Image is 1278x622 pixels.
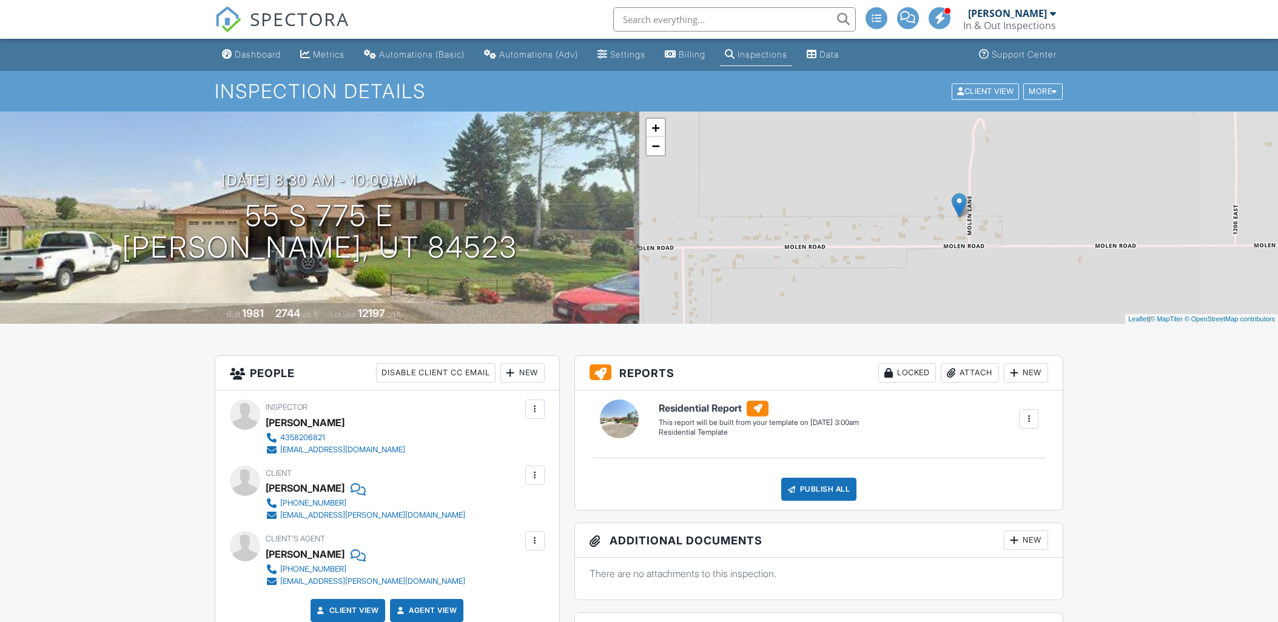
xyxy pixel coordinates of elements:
div: [PERSON_NAME] [968,7,1047,19]
a: Data [802,44,844,66]
div: Billing [679,49,705,59]
a: Zoom out [647,137,665,155]
div: [PERSON_NAME] [266,479,345,497]
a: Automations (Advanced) [479,44,583,66]
h3: [DATE] 8:30 am - 10:00 am [221,172,417,189]
img: The Best Home Inspection Software - Spectora [215,6,241,33]
span: Lot Size [331,310,356,319]
div: More [1023,83,1063,99]
div: [PERSON_NAME] [266,413,345,432]
div: This report will be built from your template on [DATE] 3:00am [659,418,859,427]
a: [PHONE_NUMBER] [266,497,465,509]
div: Locked [878,363,936,383]
div: Attach [941,363,999,383]
h3: Reports [575,356,1063,390]
a: Inspections [720,44,792,66]
a: Metrics [295,44,349,66]
h3: People [215,356,559,390]
a: © MapTiler [1150,315,1183,323]
div: New [1004,363,1048,383]
div: Settings [610,49,645,59]
div: Inspections [738,49,787,59]
a: Billing [660,44,710,66]
div: 12197 [358,307,385,319]
div: New [1004,530,1048,550]
h6: Residential Report [659,401,859,416]
span: sq.ft. [387,310,402,319]
span: Built [227,310,240,319]
div: In & Out Inspections [963,19,1056,32]
a: Zoom in [647,119,665,137]
a: Settings [593,44,650,66]
a: [PERSON_NAME] [266,545,345,563]
p: There are no attachments to this inspection. [590,567,1049,580]
div: [EMAIL_ADDRESS][PERSON_NAME][DOMAIN_NAME] [280,510,465,520]
h3: Additional Documents [575,523,1063,558]
a: Client View [315,604,379,617]
div: [PHONE_NUMBER] [280,564,346,574]
span: SPECTORA [250,6,349,32]
a: Client View [950,86,1022,95]
div: [PHONE_NUMBER] [280,498,346,508]
div: Disable Client CC Email [376,363,496,383]
div: 1981 [242,307,264,319]
span: Client [266,469,292,478]
span: sq. ft. [302,310,319,319]
div: Automations (Basic) [379,49,465,59]
a: [EMAIL_ADDRESS][PERSON_NAME][DOMAIN_NAME] [266,509,465,521]
span: Client's Agent [266,534,325,543]
span: Inspector [266,403,308,412]
div: Dashboard [235,49,281,59]
div: [EMAIL_ADDRESS][PERSON_NAME][DOMAIN_NAME] [280,577,465,586]
div: Client View [952,83,1019,99]
div: Data [819,49,839,59]
a: [EMAIL_ADDRESS][PERSON_NAME][DOMAIN_NAME] [266,575,465,587]
div: Publish All [781,478,857,501]
a: Agent View [394,604,457,617]
input: Search everything... [613,7,856,32]
a: 4358206821 [266,432,405,444]
div: | [1125,314,1278,324]
div: [EMAIL_ADDRESS][DOMAIN_NAME] [280,445,405,455]
a: [EMAIL_ADDRESS][DOMAIN_NAME] [266,444,405,456]
a: Automations (Basic) [359,44,469,66]
div: Support Center [992,49,1057,59]
a: Dashboard [217,44,286,66]
div: Metrics [313,49,345,59]
div: New [500,363,545,383]
a: [PHONE_NUMBER] [266,563,465,575]
a: SPECTORA [215,16,349,42]
a: Leaflet [1128,315,1148,323]
a: Support Center [974,44,1061,66]
div: 4358206821 [280,433,325,443]
div: 2744 [275,307,300,319]
a: © OpenStreetMap contributors [1185,315,1275,323]
h1: 55 S 775 E [PERSON_NAME], UT 84523 [122,200,517,264]
h1: Inspection Details [215,81,1064,102]
div: Automations (Adv) [499,49,578,59]
div: Residential Template [659,427,859,438]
